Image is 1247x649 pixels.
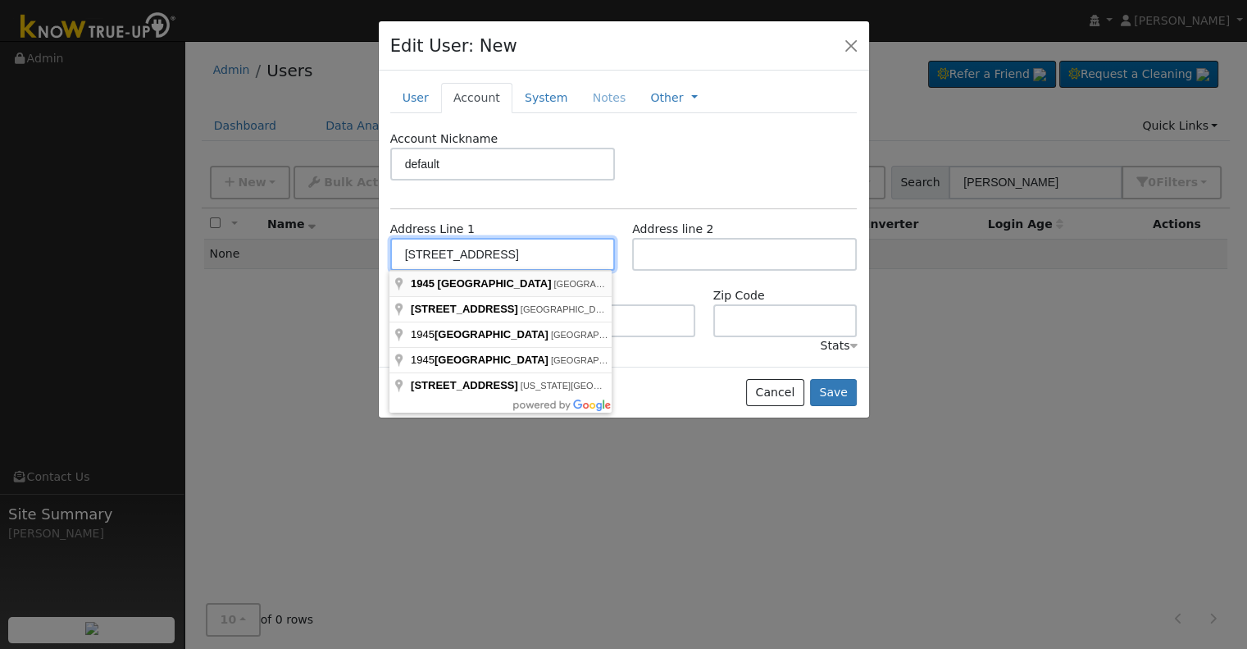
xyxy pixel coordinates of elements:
[390,221,475,238] label: Address Line 1
[713,287,765,304] label: Zip Code
[390,130,498,148] label: Account Nickname
[553,279,845,289] span: [GEOGRAPHIC_DATA], [GEOGRAPHIC_DATA], [GEOGRAPHIC_DATA]
[820,337,857,354] div: Stats
[551,355,843,365] span: [GEOGRAPHIC_DATA], [GEOGRAPHIC_DATA], [GEOGRAPHIC_DATA]
[810,379,858,407] button: Save
[390,83,441,113] a: User
[512,83,580,113] a: System
[390,33,517,59] h4: Edit User: New
[632,221,713,238] label: Address line 2
[411,328,551,340] span: 1945
[521,304,812,314] span: [GEOGRAPHIC_DATA], [GEOGRAPHIC_DATA], [GEOGRAPHIC_DATA]
[411,354,551,366] span: 1945
[411,379,518,391] span: [STREET_ADDRESS]
[650,89,683,107] a: Other
[521,381,862,391] span: [US_STATE][GEOGRAPHIC_DATA], [GEOGRAPHIC_DATA], [GEOGRAPHIC_DATA]
[411,277,435,290] span: 1945
[438,277,552,290] span: [GEOGRAPHIC_DATA]
[746,379,804,407] button: Cancel
[411,303,518,315] span: [STREET_ADDRESS]
[551,330,843,340] span: [GEOGRAPHIC_DATA], [GEOGRAPHIC_DATA], [GEOGRAPHIC_DATA]
[441,83,512,113] a: Account
[435,328,548,340] span: [GEOGRAPHIC_DATA]
[435,354,548,366] span: [GEOGRAPHIC_DATA]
